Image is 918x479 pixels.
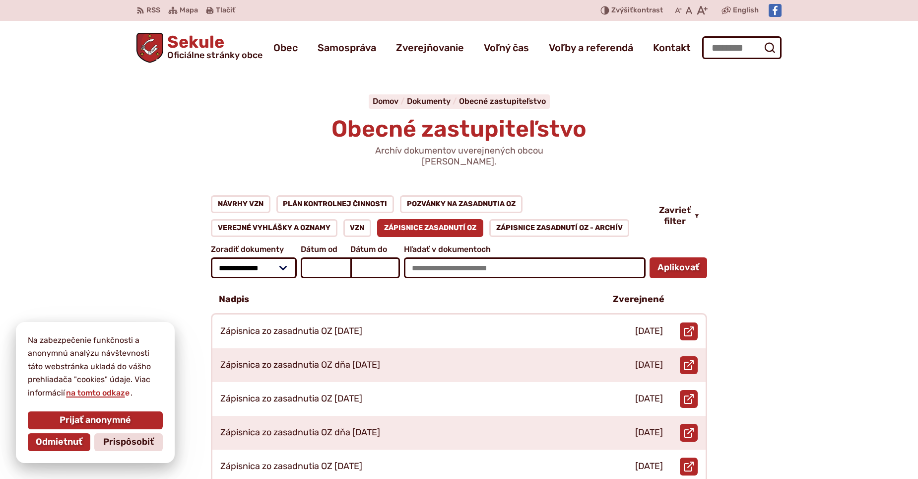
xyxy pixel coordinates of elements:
span: Domov [373,96,398,106]
p: Zápisnica zo zasadnutia OZ dňa [DATE] [220,360,380,371]
a: Kontakt [653,34,691,62]
button: Odmietnuť [28,433,90,451]
span: Mapa [180,4,198,16]
img: Prejsť na domovskú stránku [136,33,163,63]
a: Pozvánky na zasadnutia OZ [400,195,523,213]
a: Voľby a referendá [549,34,633,62]
a: Logo Sekule, prejsť na domovskú stránku. [136,33,262,63]
a: na tomto odkaze [65,388,131,398]
span: Hľadať v dokumentoch [404,245,646,254]
a: Návrhy VZN [211,195,270,213]
input: Hľadať v dokumentoch [404,257,646,278]
span: Zoradiť dokumenty [211,245,297,254]
span: Dátum od [301,245,350,254]
a: Zápisnice zasadnutí OZ - ARCHÍV [489,219,630,237]
button: Prijať anonymné [28,411,163,429]
p: [DATE] [635,461,663,472]
a: Domov [373,96,407,106]
p: Zverejnené [613,294,664,305]
a: English [731,4,761,16]
a: Zápisnice zasadnutí OZ [377,219,483,237]
button: Prispôsobiť [94,433,163,451]
span: Odmietnuť [36,437,82,448]
a: VZN [343,219,372,237]
p: [DATE] [635,427,663,438]
p: Zápisnica zo zasadnutia OZ dňa [DATE] [220,427,380,438]
p: Zápisnica zo zasadnutia OZ [DATE] [220,394,362,404]
span: Sekule [163,34,262,60]
button: Aplikovať [650,257,707,278]
span: Zavrieť filter [659,205,691,227]
p: [DATE] [635,394,663,404]
button: Zavrieť filter [651,205,707,227]
p: Nadpis [219,294,249,305]
a: Dokumenty [407,96,459,106]
span: Tlačiť [216,6,235,15]
span: RSS [146,4,160,16]
a: Verejné vyhlášky a oznamy [211,219,337,237]
a: Obec [273,34,298,62]
span: Dokumenty [407,96,451,106]
span: Oficiálne stránky obce [167,51,262,60]
p: Zápisnica zo zasadnutia OZ [DATE] [220,326,362,337]
img: Prejsť na Facebook stránku [769,4,782,17]
p: [DATE] [635,360,663,371]
a: Obecné zastupiteľstvo [459,96,546,106]
p: Zápisnica zo zasadnutia OZ [DATE] [220,461,362,472]
a: Voľný čas [484,34,529,62]
a: Zverejňovanie [396,34,464,62]
span: English [733,4,759,16]
select: Zoradiť dokumenty [211,257,297,278]
input: Dátum do [350,257,400,278]
span: Zvýšiť [611,6,633,14]
a: Plán kontrolnej činnosti [276,195,394,213]
p: Archív dokumentov uverejnených obcou [PERSON_NAME]. [340,146,578,167]
p: Na zabezpečenie funkčnosti a anonymnú analýzu návštevnosti táto webstránka ukladá do vášho prehli... [28,334,163,399]
p: [DATE] [635,326,663,337]
span: Dátum do [350,245,400,254]
span: Prispôsobiť [103,437,154,448]
span: Obecné zastupiteľstvo [331,115,587,143]
span: Prijať anonymné [60,415,131,426]
span: kontrast [611,6,663,15]
a: Samospráva [318,34,376,62]
input: Dátum od [301,257,350,278]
